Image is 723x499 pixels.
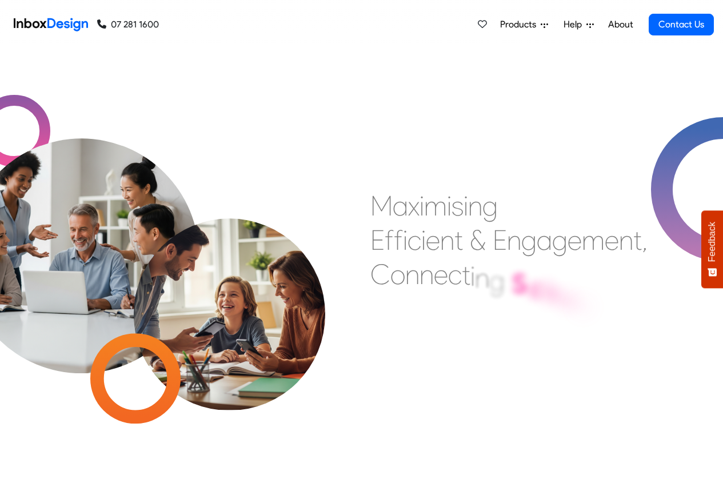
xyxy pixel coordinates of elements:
[482,189,498,223] div: g
[568,223,582,257] div: e
[424,189,447,223] div: m
[575,286,591,321] div: o
[707,222,717,262] span: Feedback
[97,18,159,31] a: 07 281 1600
[426,223,440,257] div: e
[405,257,420,292] div: n
[475,261,489,295] div: n
[390,257,405,292] div: o
[454,223,463,257] div: t
[370,189,648,360] div: Maximising Efficient & Engagement, Connecting Schools, Families, and Students.
[559,281,575,315] div: o
[370,257,390,292] div: C
[393,189,408,223] div: a
[496,13,553,36] a: Products
[564,18,586,31] span: Help
[434,257,448,292] div: e
[489,264,505,298] div: g
[403,223,408,257] div: i
[420,189,424,223] div: i
[649,14,714,35] a: Contact Us
[408,223,421,257] div: c
[552,223,568,257] div: g
[394,223,403,257] div: f
[462,258,470,292] div: t
[512,266,528,301] div: S
[440,223,454,257] div: n
[559,13,598,36] a: Help
[605,13,636,36] a: About
[110,171,349,410] img: parents_with_child.png
[642,223,648,257] div: ,
[420,257,434,292] div: n
[605,223,619,257] div: e
[370,223,385,257] div: E
[448,257,462,292] div: c
[582,223,605,257] div: m
[528,270,543,305] div: c
[500,18,541,31] span: Products
[385,223,394,257] div: f
[633,223,642,257] div: t
[470,223,486,257] div: &
[464,189,468,223] div: i
[468,189,482,223] div: n
[507,223,521,257] div: n
[619,223,633,257] div: n
[421,223,426,257] div: i
[470,259,475,293] div: i
[537,223,552,257] div: a
[521,223,537,257] div: g
[543,275,559,309] div: h
[701,210,723,288] button: Feedback - Show survey
[370,189,393,223] div: M
[408,189,420,223] div: x
[447,189,452,223] div: i
[452,189,464,223] div: s
[493,223,507,257] div: E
